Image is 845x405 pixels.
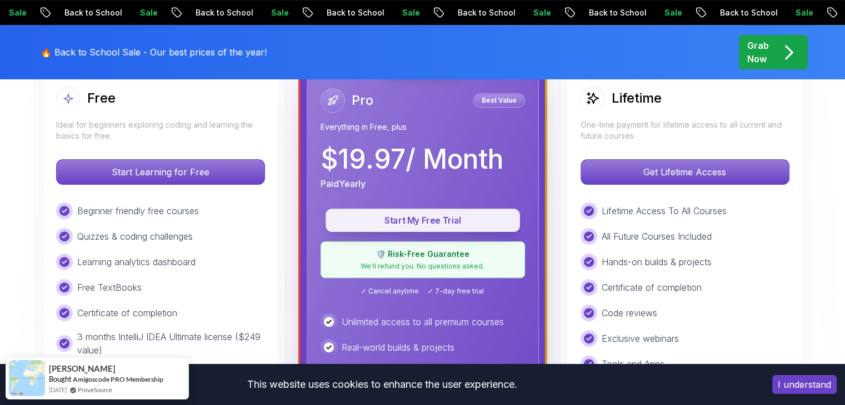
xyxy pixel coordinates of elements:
[56,119,265,141] p: Ideal for beginners exploring coding and learning the basics for free.
[581,166,789,178] a: Get Lifetime Access
[772,375,837,394] button: Accept cookies
[77,306,177,320] p: Certificate of completion
[41,45,267,59] p: 🔥 Back to School Sale - Our best prices of the year!
[57,160,264,184] p: Start Learning for Free
[602,204,727,217] p: Lifetime Access To All Courses
[262,7,298,18] p: Sale
[321,121,525,133] p: Everything in Free, plus
[602,230,712,243] p: All Future Courses Included
[428,287,484,296] span: ✓ 7-day free trial
[49,385,67,394] span: [DATE]
[787,7,822,18] p: Sale
[612,89,662,107] h2: Lifetime
[131,7,167,18] p: Sale
[581,160,789,184] p: Get Lifetime Access
[342,341,454,354] p: Real-world builds & projects
[56,7,131,18] p: Back to School
[318,7,393,18] p: Back to School
[602,332,679,345] p: Exclusive webinars
[87,89,116,107] h2: Free
[321,177,366,190] p: Paid Yearly
[77,330,265,357] p: 3 months IntelliJ IDEA Ultimate license ($249 value)
[77,230,193,243] p: Quizzes & coding challenges
[602,357,664,371] p: Tools and Apps
[342,315,504,328] p: Unlimited access to all premium courses
[49,364,116,373] span: [PERSON_NAME]
[77,255,196,269] p: Learning analytics dashboard
[602,306,657,320] p: Code reviews
[328,262,518,271] p: We'll refund you. No questions asked.
[602,255,712,269] p: Hands-on builds & projects
[656,7,691,18] p: Sale
[56,166,265,178] a: Start Learning for Free
[321,146,503,173] p: $ 19.97 / Month
[393,7,429,18] p: Sale
[449,7,524,18] p: Back to School
[49,374,72,383] span: Bought
[602,281,702,294] p: Certificate of completion
[73,375,163,383] a: Amigoscode PRO Membership
[77,281,142,294] p: Free TextBooks
[361,287,419,296] span: ✓ Cancel anytime
[581,119,789,141] p: One-time payment for lifetime access to all current and future courses.
[78,385,112,394] a: ProveSource
[580,7,656,18] p: Back to School
[187,7,262,18] p: Back to School
[581,159,789,185] button: Get Lifetime Access
[56,159,265,185] button: Start Learning for Free
[747,39,769,65] p: Grab Now
[326,209,520,232] button: Start My Free Trial
[475,95,523,106] p: Best Value
[352,92,373,109] h2: Pro
[77,204,199,217] p: Beginner friendly free courses
[524,7,560,18] p: Sale
[328,249,518,260] p: 🛡️ Risk-Free Guarantee
[338,214,507,227] p: Start My Free Trial
[9,360,45,396] img: provesource social proof notification image
[8,372,756,397] div: This website uses cookies to enhance the user experience.
[711,7,787,18] p: Back to School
